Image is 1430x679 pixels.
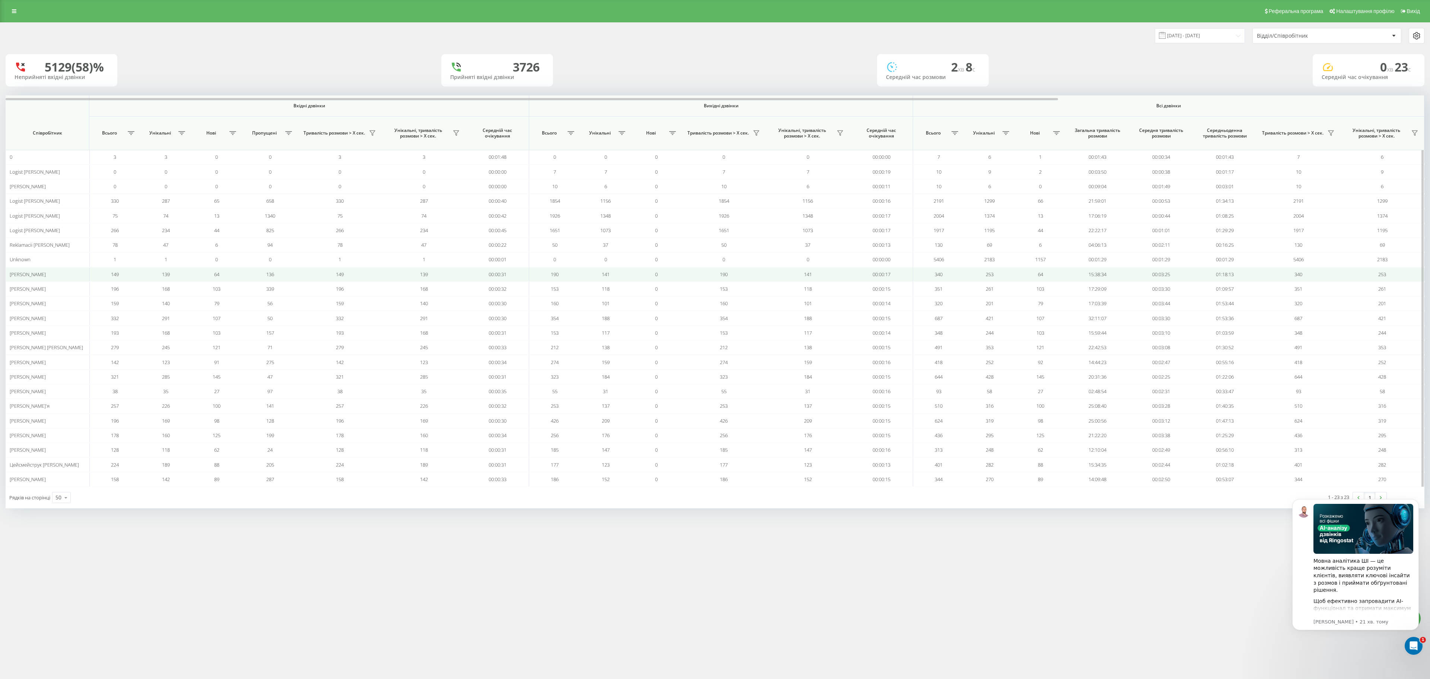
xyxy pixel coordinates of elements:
span: 1917 [1293,227,1304,234]
iframe: Intercom live chat [1405,637,1423,655]
span: 0 [655,271,658,278]
span: 168 [162,285,170,292]
span: 0 [269,154,271,160]
span: 261 [1378,285,1386,292]
span: 69 [1380,241,1385,248]
td: 00:00:30 [466,311,530,325]
span: 1340 [265,212,275,219]
span: 2183 [984,256,995,263]
span: 6 [1039,241,1042,248]
td: 00:00:30 [466,296,530,311]
span: 0 [655,241,658,248]
span: Унікальні, тривалість розмови > Х сек. [769,127,834,139]
span: Тривалість розмови > Х сек. [302,130,366,136]
td: 00:16:25 [1193,238,1256,252]
td: 00:00:17 [850,223,913,238]
span: 139 [420,271,428,278]
span: Нові [635,130,667,136]
span: 266 [336,227,344,234]
span: 9 [988,168,991,175]
span: 0 [655,212,658,219]
span: 0 [114,183,116,190]
td: 01:53:36 [1193,311,1256,325]
span: 56 [267,300,273,307]
span: 1374 [984,212,995,219]
span: 658 [266,198,274,204]
span: 130 [1294,241,1302,248]
span: 1917 [934,227,944,234]
td: 04:06:13 [1066,238,1129,252]
td: 00:03:30 [1129,282,1193,296]
span: 1299 [1377,198,1388,204]
span: 340 [935,271,943,278]
div: Щоб ефективно запровадити AI-функціонал та отримати максимум користі, звертайся прямо зараз до на... [32,111,132,140]
span: 1 [165,256,167,263]
span: Реферальна програма [1269,8,1323,14]
span: 190 [551,271,559,278]
td: 21:59:01 [1066,194,1129,208]
span: Всі дзвінки [942,103,1395,109]
span: [PERSON_NAME] [10,300,46,307]
img: Profile image for Oleksandr [17,19,29,31]
span: 0 [655,300,658,307]
span: Нові [1019,130,1051,136]
span: Вхідні дзвінки [115,103,503,109]
span: 65 [214,198,219,204]
span: 201 [1378,300,1386,307]
span: 7 [807,168,809,175]
div: Прийняті вхідні дзвінки [450,74,544,80]
span: 0 [423,168,425,175]
span: 6 [215,241,218,248]
span: 1195 [1377,227,1388,234]
span: 1348 [600,212,611,219]
span: 1156 [803,198,813,204]
span: 351 [935,285,943,292]
span: c [972,65,975,73]
span: 1854 [550,198,560,204]
td: 01:29:29 [1193,223,1256,238]
span: 64 [214,271,219,278]
td: 00:00:22 [466,238,530,252]
span: 0 [339,168,341,175]
span: 101 [804,300,812,307]
div: 3726 [513,60,540,74]
span: 2191 [1293,198,1304,204]
span: 0 [269,168,271,175]
span: c [1408,65,1411,73]
span: 7 [553,168,556,175]
td: 00:01:48 [466,150,530,164]
div: Мовна аналітика ШІ — це можливість краще розуміти клієнтів, виявляти ключові інсайти з розмов і п... [32,70,132,107]
span: 0 [215,256,218,263]
span: Unknown [10,256,31,263]
span: 118 [804,285,812,292]
span: 79 [214,300,219,307]
span: 47 [163,241,168,248]
span: 159 [336,300,344,307]
span: 159 [111,300,119,307]
td: 17:03:39 [1066,296,1129,311]
td: 00:03:50 [1066,164,1129,179]
span: 196 [336,285,344,292]
span: 37 [805,241,810,248]
span: 139 [162,271,170,278]
td: 00:00:34 [1129,150,1193,164]
span: 340 [1294,271,1302,278]
span: хв [958,65,966,73]
td: 00:03:30 [1129,311,1193,325]
span: 0 [655,227,658,234]
span: 37 [603,241,608,248]
span: 79 [1038,300,1043,307]
span: 10 [936,168,941,175]
span: 10 [936,183,941,190]
span: 351 [1294,285,1302,292]
div: 50 [55,494,61,501]
span: 5406 [1293,256,1304,263]
span: 1195 [984,227,995,234]
span: 9 [1381,168,1383,175]
span: 0 [215,183,218,190]
span: 140 [162,300,170,307]
span: 1 [339,256,341,263]
td: 00:03:44 [1129,296,1193,311]
span: 0 [114,168,116,175]
span: 1 [1420,637,1426,643]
